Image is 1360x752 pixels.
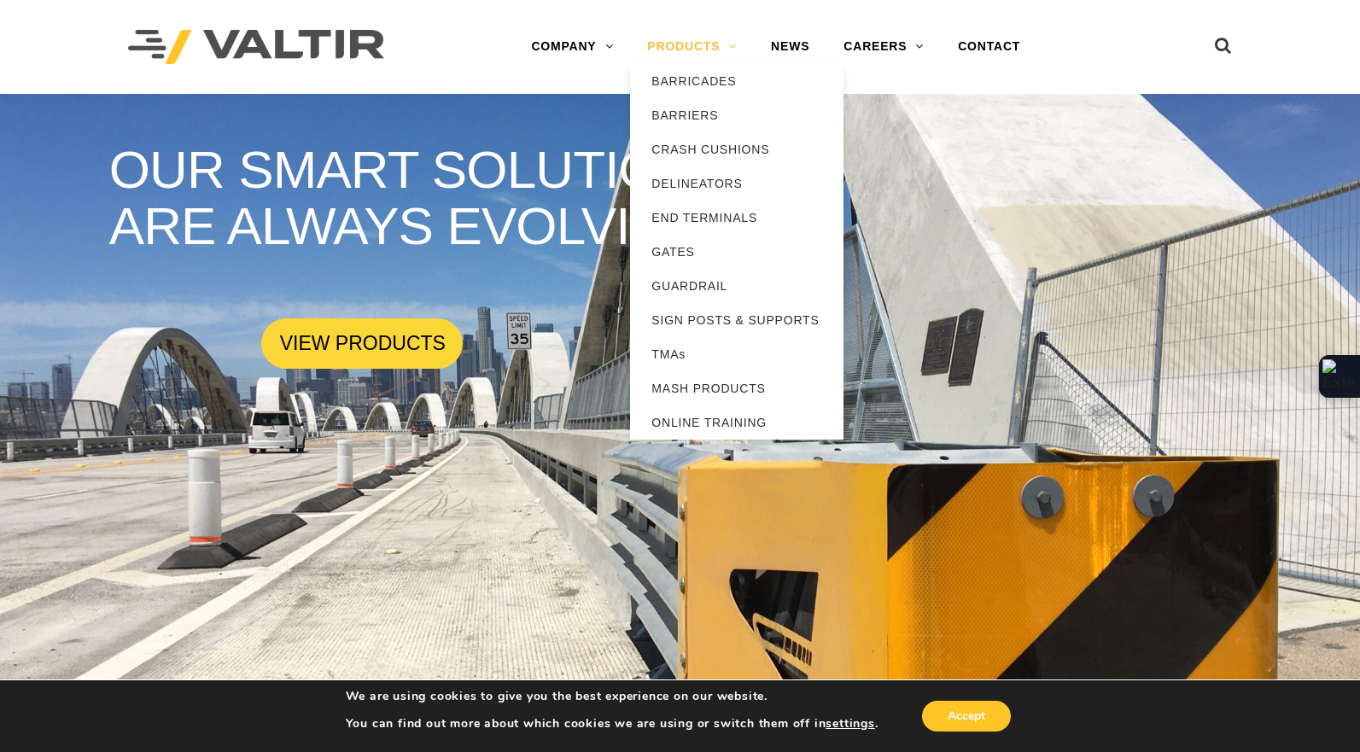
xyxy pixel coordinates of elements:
a: BARRIERS [630,98,843,132]
button: settings [826,716,874,732]
a: COMPANY [514,30,630,64]
a: CONTACT [941,30,1037,64]
a: GUARDRAIL [630,269,843,303]
a: BARRICADES [630,64,843,98]
a: CRASH CUSHIONS [630,132,843,166]
a: GATES [630,235,843,269]
a: ONLINE TRAINING [630,405,843,440]
a: SIGN POSTS & SUPPORTS [630,303,843,337]
img: Extension Icon [1322,359,1357,393]
img: Valtir [128,30,384,65]
rs-layer: OUR SMART SOLUTIONS ARE ALWAYS EVOLVING. [109,142,789,256]
a: MASH PRODUCTS [630,371,843,405]
a: VIEW PRODUCTS [261,318,463,369]
p: You can find out more about which cookies we are using or switch them off in . [346,716,878,732]
a: TMAs [630,337,843,371]
a: DELINEATORS [630,166,843,201]
p: We are using cookies to give you the best experience on our website. [346,689,878,704]
button: Accept [922,701,1011,732]
a: CAREERS [826,30,941,64]
a: END TERMINALS [630,201,843,235]
a: PRODUCTS [630,30,754,64]
a: NEWS [754,30,826,64]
